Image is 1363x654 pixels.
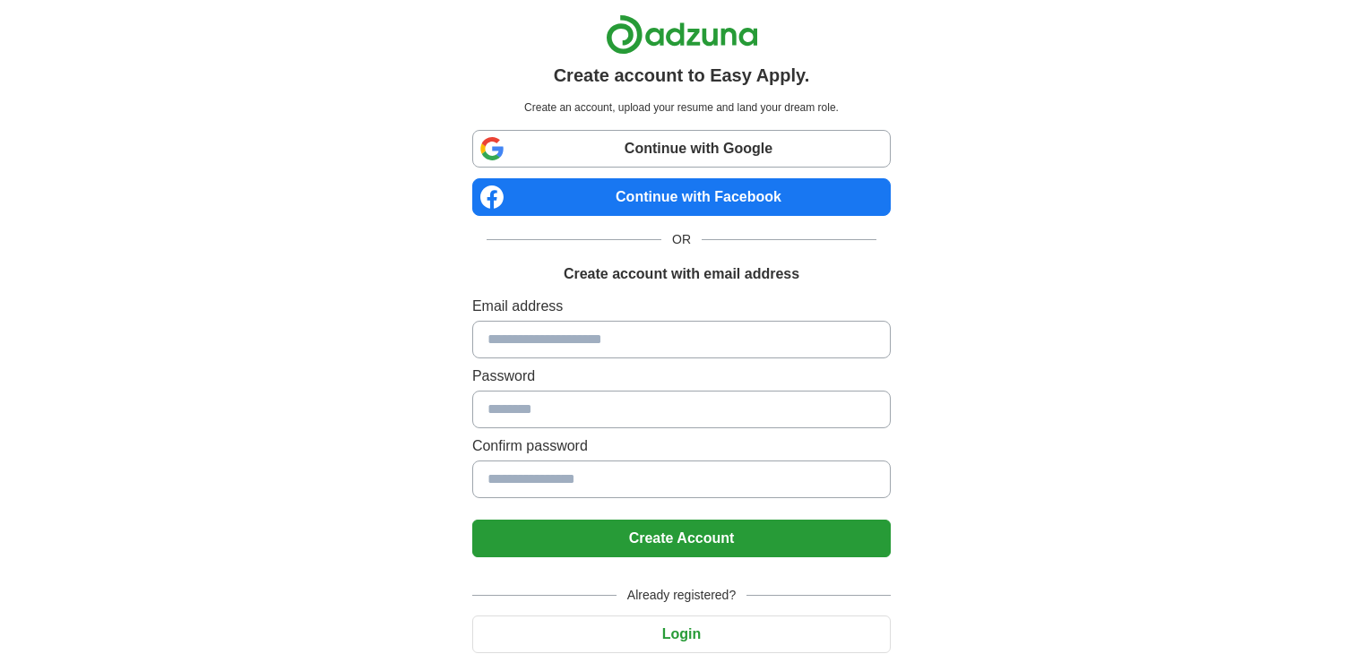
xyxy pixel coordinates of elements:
h1: Create account with email address [564,263,799,285]
label: Email address [472,296,891,317]
a: Continue with Google [472,130,891,168]
h1: Create account to Easy Apply. [554,62,810,89]
img: Adzuna logo [606,14,758,55]
p: Create an account, upload your resume and land your dream role. [476,99,887,116]
a: Login [472,626,891,641]
a: Continue with Facebook [472,178,891,216]
span: OR [661,230,702,249]
label: Confirm password [472,435,891,457]
button: Create Account [472,520,891,557]
label: Password [472,366,891,387]
button: Login [472,615,891,653]
span: Already registered? [617,586,746,605]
